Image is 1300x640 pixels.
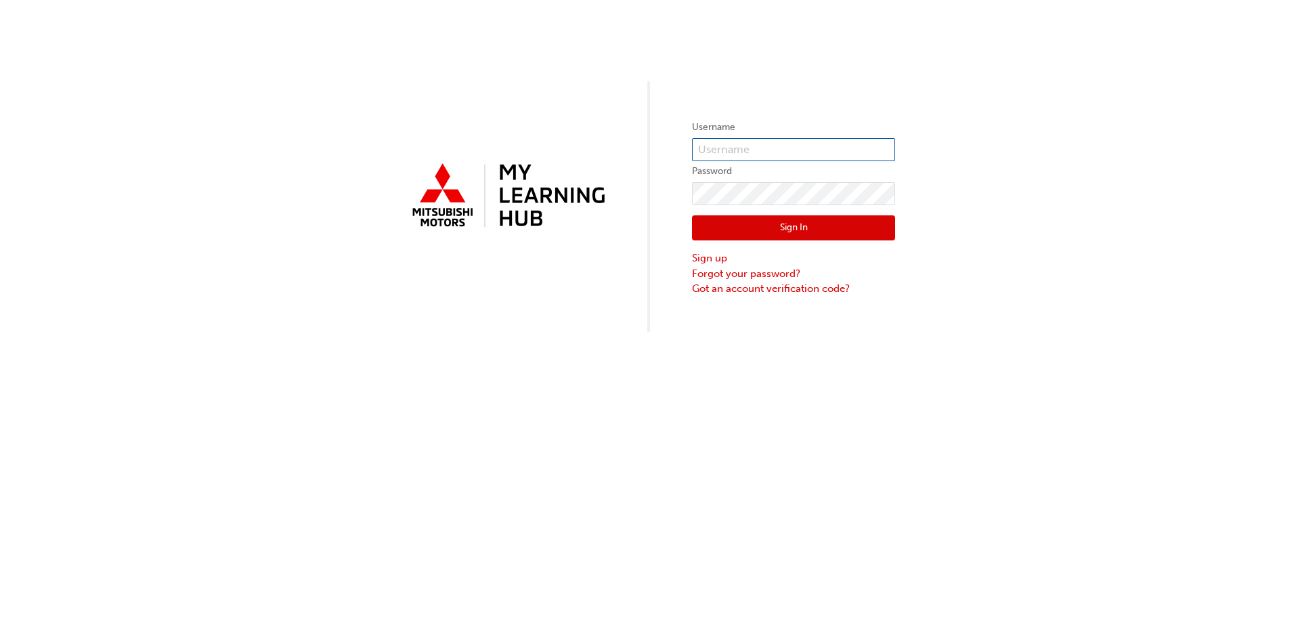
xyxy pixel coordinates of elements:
a: Got an account verification code? [692,281,895,297]
img: mmal [405,158,608,235]
button: Sign In [692,215,895,241]
a: Forgot your password? [692,266,895,282]
input: Username [692,138,895,161]
label: Username [692,119,895,135]
a: Sign up [692,251,895,266]
label: Password [692,163,895,179]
